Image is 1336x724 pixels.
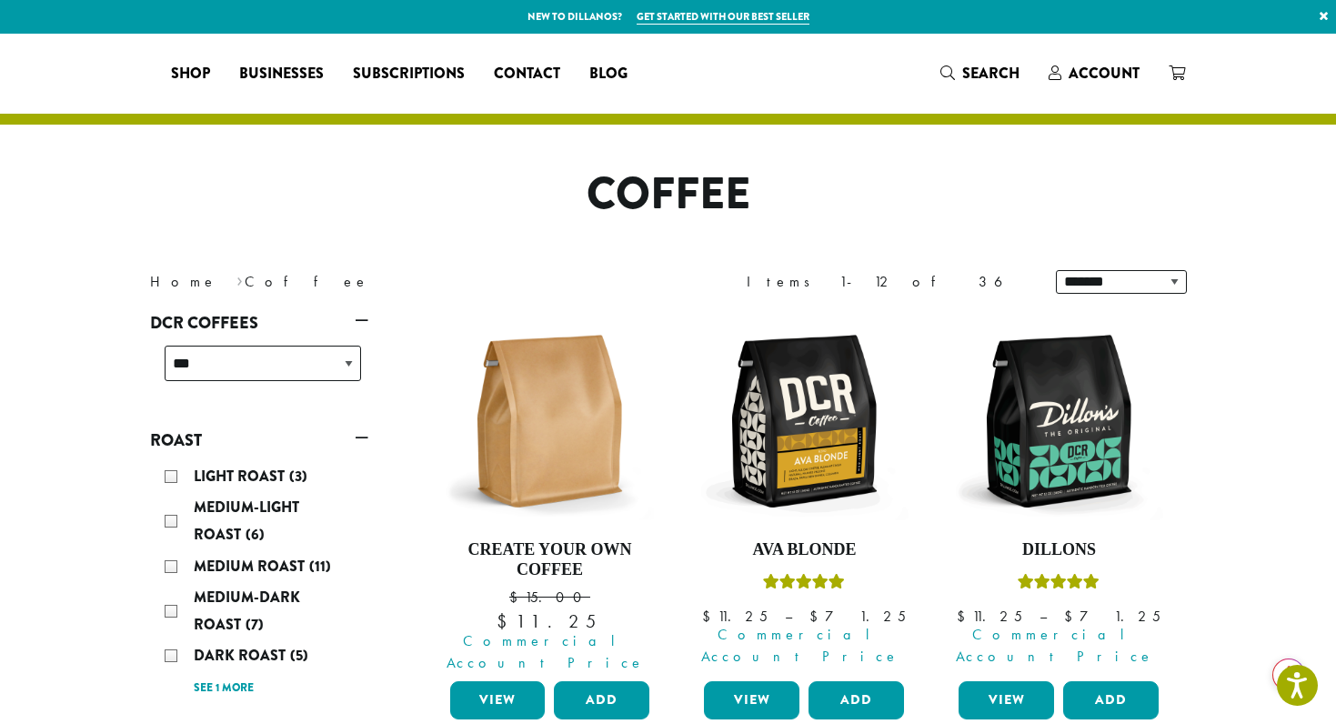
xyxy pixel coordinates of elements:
h4: Create Your Own Coffee [446,540,655,579]
span: Subscriptions [353,63,465,85]
a: Get started with our best seller [637,9,809,25]
a: Search [926,58,1034,88]
span: Businesses [239,63,324,85]
a: DillonsRated 5.00 out of 5 Commercial Account Price [954,317,1163,674]
div: Items 1-12 of 36 [747,271,1029,293]
bdi: 71.25 [809,607,906,626]
div: DCR Coffees [150,338,368,403]
img: DCR-12oz-Ava-Blonde-Stock-scaled.png [699,317,909,526]
bdi: 11.25 [957,607,1022,626]
span: Medium-Light Roast [194,497,299,545]
img: DCR-12oz-Dillons-Stock-scaled.png [954,317,1163,526]
span: $ [509,588,525,607]
a: View [959,681,1054,719]
span: Commercial Account Price [692,624,909,668]
div: Rated 5.00 out of 5 [1018,571,1100,598]
span: Medium-Dark Roast [194,587,300,635]
span: Blog [589,63,628,85]
bdi: 15.00 [509,588,590,607]
a: Ava BlondeRated 5.00 out of 5 Commercial Account Price [699,317,909,674]
span: (11) [309,556,331,577]
span: (5) [290,645,308,666]
div: Roast [150,456,368,708]
a: Home [150,272,217,291]
span: (6) [246,524,265,545]
button: Add [554,681,649,719]
a: View [704,681,799,719]
a: DCR Coffees [150,307,368,338]
h1: Coffee [136,168,1200,221]
bdi: 11.25 [497,609,602,633]
span: $ [497,609,516,633]
span: $ [702,607,718,626]
span: Commercial Account Price [438,630,655,674]
span: (7) [246,614,264,635]
span: $ [957,607,972,626]
bdi: 11.25 [702,607,768,626]
div: Rated 5.00 out of 5 [763,571,845,598]
span: $ [1064,607,1080,626]
span: Contact [494,63,560,85]
span: – [1040,607,1047,626]
button: Add [1063,681,1159,719]
button: Add [809,681,904,719]
a: Shop [156,59,225,88]
span: (3) [289,466,307,487]
a: See 1 more [194,679,254,698]
span: Dark Roast [194,645,290,666]
span: Light Roast [194,466,289,487]
h4: Ava Blonde [699,540,909,560]
span: Commercial Account Price [947,624,1163,668]
a: Create Your Own Coffee $15.00 Commercial Account Price [446,317,655,674]
span: Account [1069,63,1140,84]
span: › [236,265,243,293]
img: 12oz-Label-Free-Bag-KRAFT-e1707417954251.png [445,317,654,526]
nav: Breadcrumb [150,271,641,293]
span: Shop [171,63,210,85]
a: View [450,681,546,719]
a: Roast [150,425,368,456]
span: Search [962,63,1020,84]
span: – [785,607,792,626]
span: Medium Roast [194,556,309,577]
span: $ [809,607,825,626]
bdi: 71.25 [1064,607,1160,626]
h4: Dillons [954,540,1163,560]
